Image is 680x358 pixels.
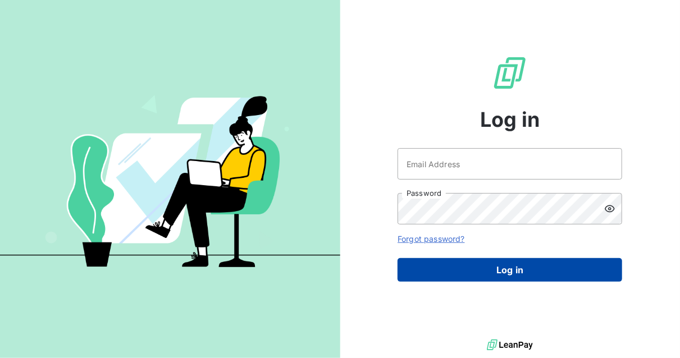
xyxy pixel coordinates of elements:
input: placeholder [398,148,622,180]
img: LeanPay Logo [492,55,528,91]
span: Log in [480,104,540,135]
button: Log in [398,258,622,282]
a: Forgot password? [398,234,464,244]
img: logo [487,337,533,354]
